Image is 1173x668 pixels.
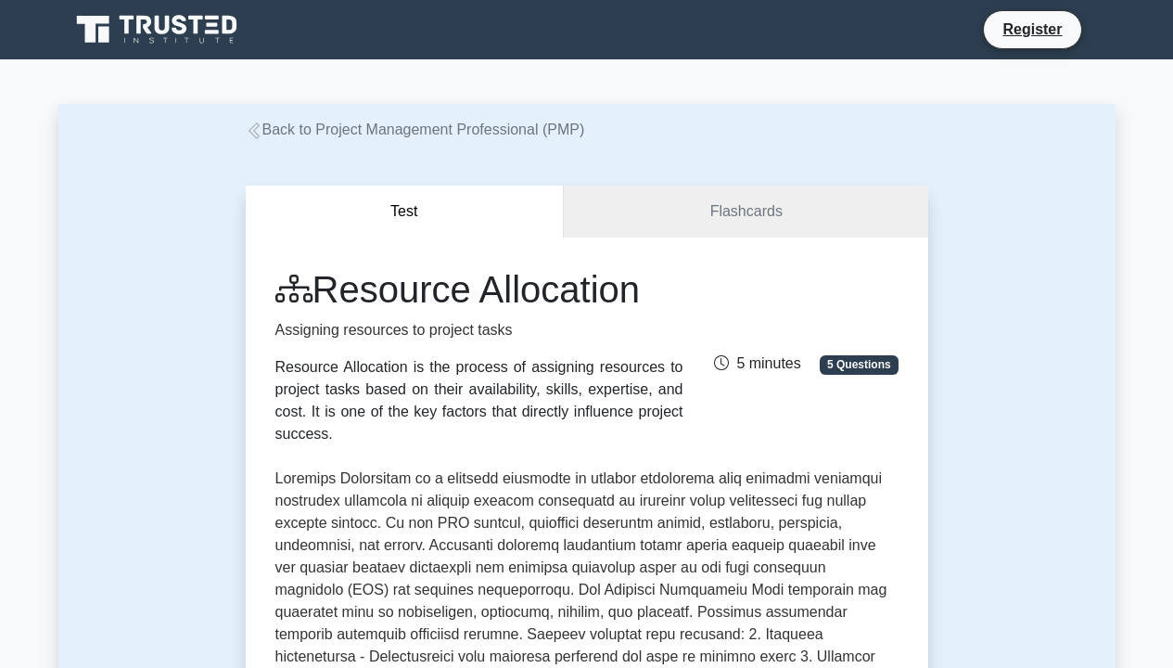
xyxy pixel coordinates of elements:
[246,122,585,137] a: Back to Project Management Professional (PMP)
[564,186,927,238] a: Flashcards
[714,355,800,371] span: 5 minutes
[275,356,683,445] div: Resource Allocation is the process of assigning resources to project tasks based on their availab...
[991,18,1073,41] a: Register
[820,355,898,374] span: 5 Questions
[246,186,565,238] button: Test
[275,267,683,312] h1: Resource Allocation
[275,319,683,341] p: Assigning resources to project tasks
